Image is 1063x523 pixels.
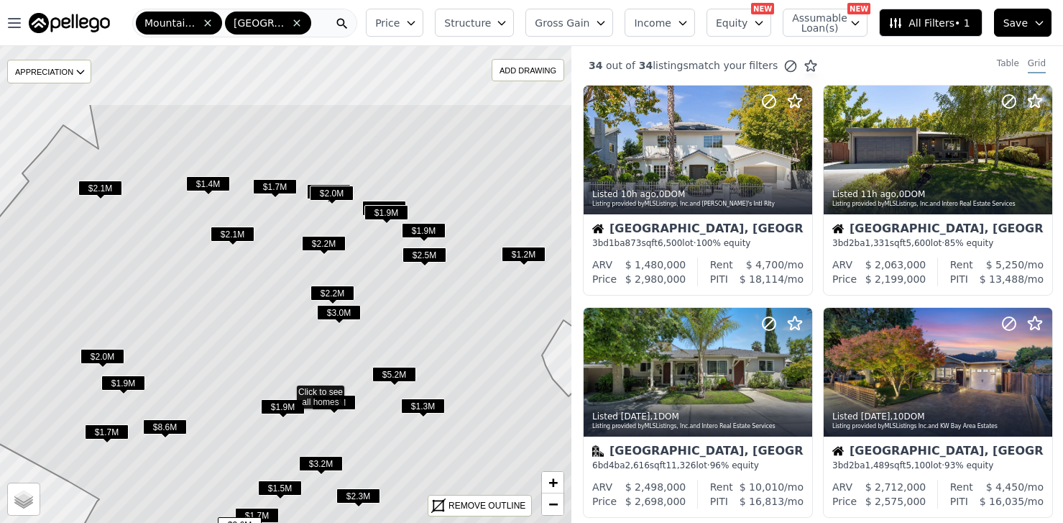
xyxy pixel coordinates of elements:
span: $5.2M [372,367,416,382]
div: Price [832,494,857,509]
time: 2025-08-05 08:00 [861,411,891,422]
span: Price [375,16,400,30]
div: $2.0M [310,186,354,206]
span: $1.9M [362,201,406,216]
div: $5.2M [372,367,416,388]
span: 11,326 [666,460,696,470]
div: Listing provided by MLSListings, Inc. and [PERSON_NAME]'s Intl Rlty [592,200,805,209]
span: $1.2M [502,247,546,262]
span: $1.4M [186,176,230,191]
div: ARV [592,258,612,272]
span: + [548,473,558,491]
div: $1.4M [186,176,230,197]
a: Listed 10h ago,0DOMListing provided byMLSListings, Inc.and [PERSON_NAME]'s Intl RltyHouse[GEOGRAP... [583,85,811,296]
a: Listed 11h ago,0DOMListing provided byMLSListings, Inc.and Intero Real Estate ServicesHouse[GEOGR... [823,85,1052,296]
button: Price [366,9,423,37]
span: All Filters • 1 [888,16,970,30]
div: /mo [728,494,804,509]
span: $2.3M [336,488,380,504]
span: 873 [625,238,642,248]
span: $ 2,199,000 [865,273,926,285]
span: $ 2,698,000 [625,496,686,507]
div: Listing provided by MLSListings, Inc. and Intero Real Estate Services [832,200,1045,209]
div: $2.2M [302,236,346,257]
div: $1.9M [364,205,408,226]
div: $3.0M [317,305,361,326]
div: $2.3M [336,488,380,509]
a: Listed [DATE],10DOMListing provided byMLSListings Inc.and KW Bay Area EstatesHouse[GEOGRAPHIC_DAT... [823,307,1052,518]
button: All Filters• 1 [879,9,982,37]
div: ADD DRAWING [492,60,563,81]
span: $1.3M [401,399,445,414]
span: 1,331 [865,238,890,248]
div: $2.0M [80,349,124,370]
div: out of listings [571,58,818,73]
div: APPRECIATION [7,60,91,83]
div: $8.6M [143,419,187,440]
span: $ 16,035 [980,496,1024,507]
div: ARV [592,480,612,494]
span: Income [634,16,671,30]
span: $ 13,488 [980,273,1024,285]
img: Multifamily [592,445,604,457]
div: $1.2M [502,247,546,268]
div: Listed , 0 DOM [832,188,1045,200]
span: $ 16,813 [740,496,784,507]
span: $8.6M [143,419,187,435]
span: Assumable Loan(s) [792,13,838,33]
span: 6,500 [658,238,682,248]
div: $2.5M [402,247,446,268]
span: 2,616 [625,460,650,470]
span: $ 2,712,000 [865,481,926,493]
div: /mo [733,480,804,494]
div: 3 bd 2 ba sqft lot · 93% equity [832,460,1044,471]
img: Pellego [29,13,110,33]
span: $2.0M [307,184,351,199]
div: [GEOGRAPHIC_DATA], [GEOGRAPHIC_DATA] [832,223,1044,237]
span: − [548,495,558,513]
div: [GEOGRAPHIC_DATA], [GEOGRAPHIC_DATA] [592,223,804,237]
div: Listing provided by MLSListings Inc. and KW Bay Area Estates [832,422,1045,431]
div: Price [832,272,857,286]
span: $1.9M [402,223,446,238]
div: $1.2M [312,395,356,416]
span: Save [1003,16,1028,30]
button: Structure [435,9,514,37]
span: $2.2M [302,236,346,251]
div: /mo [733,258,804,272]
button: Gross Gain [525,9,613,37]
span: $1.5M [258,481,302,496]
div: 6 bd 4 ba sqft lot · 96% equity [592,460,804,471]
span: 34 [589,60,602,71]
span: Gross Gain [535,16,589,30]
span: $3.0M [317,305,361,320]
div: /mo [728,272,804,286]
span: $ 2,575,000 [865,496,926,507]
div: PITI [950,494,968,509]
span: $2.2M [310,286,354,301]
div: Listed , 0 DOM [592,188,805,200]
div: PITI [710,494,728,509]
span: $2.5M [402,247,446,263]
div: PITI [710,272,728,286]
span: $ 2,498,000 [625,481,686,493]
span: Equity [716,16,747,30]
a: Zoom out [542,494,563,515]
button: Income [625,9,695,37]
div: NEW [847,3,870,14]
span: $1.7M [253,179,297,194]
div: 3 bd 2 ba sqft lot · 85% equity [832,237,1044,249]
div: $1.7M [85,424,129,445]
button: Assumable Loan(s) [783,9,868,37]
span: $3.2M [299,456,343,471]
span: $ 18,114 [740,273,784,285]
div: /mo [973,480,1044,494]
div: /mo [973,258,1044,272]
div: Price [592,272,617,286]
div: PITI [950,272,968,286]
div: [GEOGRAPHIC_DATA], [GEOGRAPHIC_DATA] [832,445,1044,460]
button: Equity [707,9,771,37]
div: $1.9M [261,399,305,420]
span: $1.7M [85,424,129,440]
div: Listed , 1 DOM [592,411,805,422]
